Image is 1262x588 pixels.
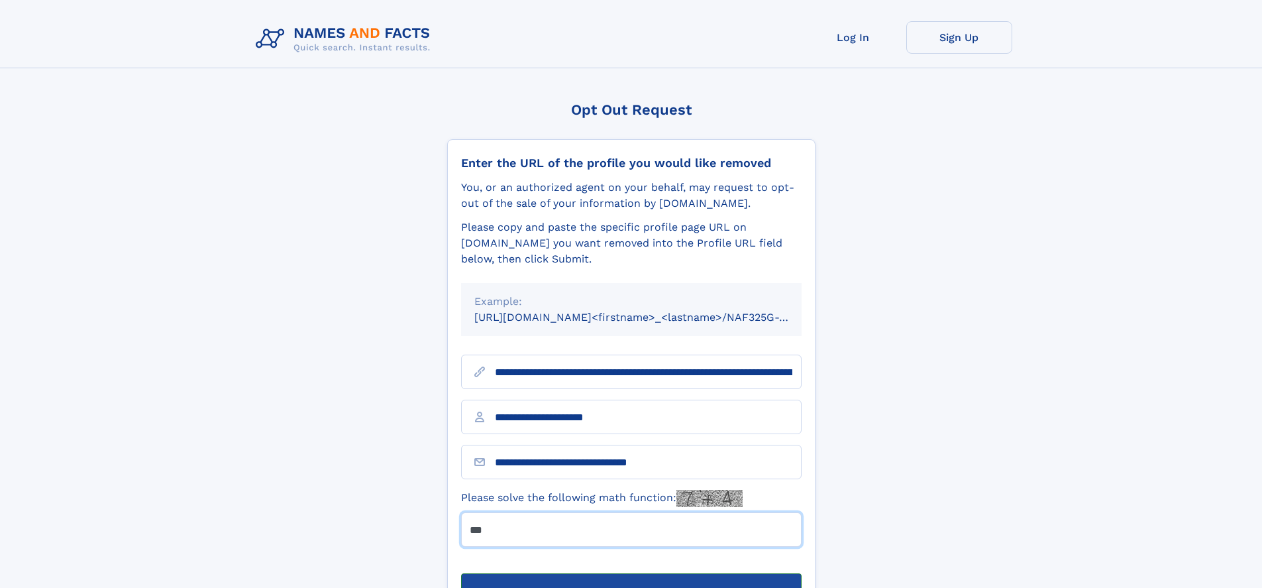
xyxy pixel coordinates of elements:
[461,219,802,267] div: Please copy and paste the specific profile page URL on [DOMAIN_NAME] you want removed into the Pr...
[250,21,441,57] img: Logo Names and Facts
[800,21,906,54] a: Log In
[461,156,802,170] div: Enter the URL of the profile you would like removed
[474,294,788,310] div: Example:
[474,311,827,323] small: [URL][DOMAIN_NAME]<firstname>_<lastname>/NAF325G-xxxxxxxx
[906,21,1012,54] a: Sign Up
[447,101,815,118] div: Opt Out Request
[461,180,802,211] div: You, or an authorized agent on your behalf, may request to opt-out of the sale of your informatio...
[461,490,743,507] label: Please solve the following math function:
